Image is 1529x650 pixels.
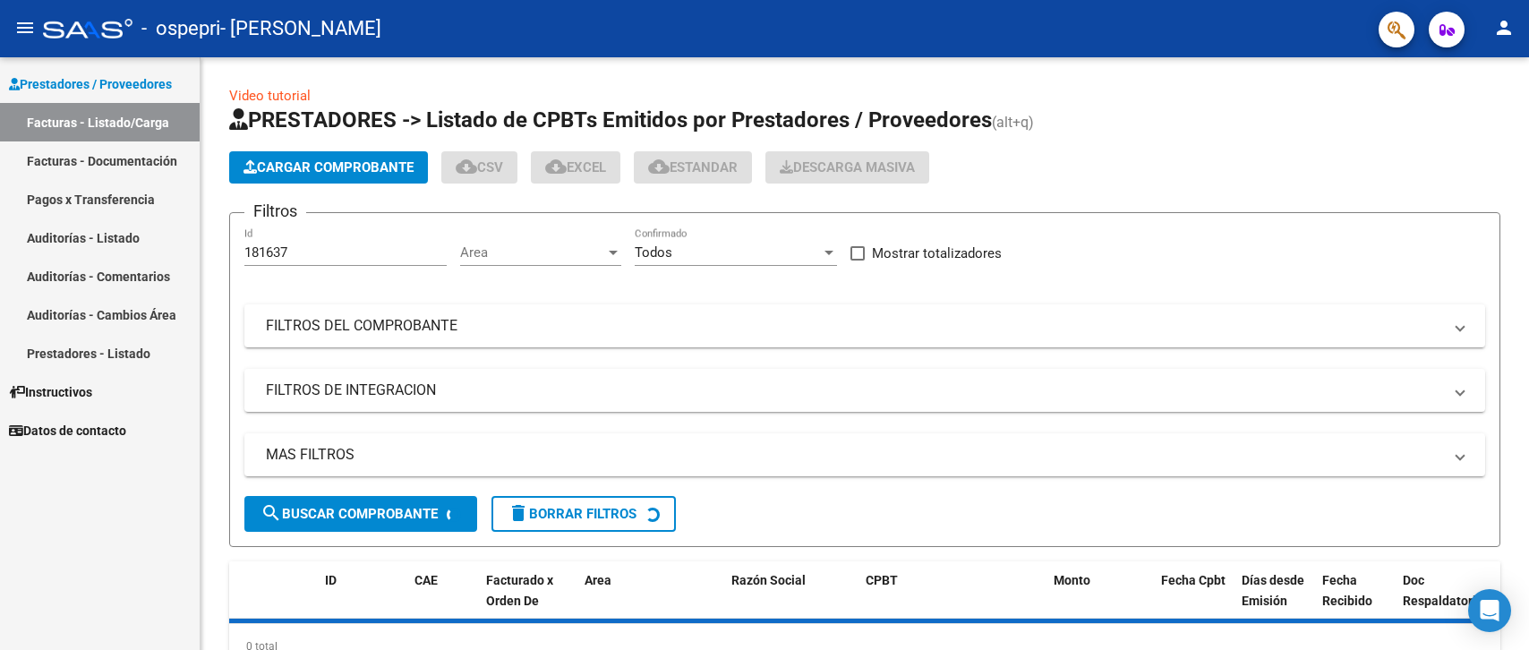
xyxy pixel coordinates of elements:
span: Datos de contacto [9,421,126,440]
span: Buscar Comprobante [261,506,438,522]
mat-expansion-panel-header: FILTROS DEL COMPROBANTE [244,304,1485,347]
span: Monto [1054,573,1090,587]
button: Descarga Masiva [765,151,929,184]
mat-icon: delete [508,502,529,524]
mat-expansion-panel-header: FILTROS DE INTEGRACION [244,369,1485,412]
mat-icon: menu [14,17,36,38]
div: Open Intercom Messenger [1468,589,1511,632]
datatable-header-cell: Facturado x Orden De [479,561,577,640]
mat-panel-title: FILTROS DE INTEGRACION [266,381,1442,400]
mat-panel-title: FILTROS DEL COMPROBANTE [266,316,1442,336]
button: EXCEL [531,151,620,184]
button: Borrar Filtros [491,496,676,532]
datatable-header-cell: Días desde Emisión [1234,561,1315,640]
span: Area [585,573,611,587]
span: Días desde Emisión [1242,573,1304,608]
span: - [PERSON_NAME] [220,9,381,48]
span: Descarga Masiva [780,159,915,175]
span: Estandar [648,159,738,175]
datatable-header-cell: ID [318,561,407,640]
span: CAE [414,573,438,587]
mat-icon: person [1493,17,1515,38]
span: Mostrar totalizadores [872,243,1002,264]
mat-icon: cloud_download [648,156,670,177]
a: Video tutorial [229,88,311,104]
span: - ospepri [141,9,220,48]
mat-icon: search [261,502,282,524]
datatable-header-cell: Fecha Cpbt [1154,561,1234,640]
h3: Filtros [244,199,306,224]
mat-icon: cloud_download [545,156,567,177]
span: Cargar Comprobante [243,159,414,175]
span: Instructivos [9,382,92,402]
span: PRESTADORES -> Listado de CPBTs Emitidos por Prestadores / Proveedores [229,107,992,133]
span: Borrar Filtros [508,506,636,522]
span: ID [325,573,337,587]
span: Doc Respaldatoria [1403,573,1483,608]
datatable-header-cell: Fecha Recibido [1315,561,1396,640]
button: Cargar Comprobante [229,151,428,184]
span: Area [460,244,605,261]
span: Todos [635,244,672,261]
span: Razón Social [731,573,806,587]
span: EXCEL [545,159,606,175]
button: CSV [441,151,517,184]
app-download-masive: Descarga masiva de comprobantes (adjuntos) [765,151,929,184]
datatable-header-cell: Doc Respaldatoria [1396,561,1503,640]
span: Prestadores / Proveedores [9,74,172,94]
span: Facturado x Orden De [486,573,553,608]
datatable-header-cell: CAE [407,561,479,640]
span: (alt+q) [992,114,1034,131]
mat-expansion-panel-header: MAS FILTROS [244,433,1485,476]
mat-panel-title: MAS FILTROS [266,445,1442,465]
span: Fecha Recibido [1322,573,1372,608]
button: Estandar [634,151,752,184]
datatable-header-cell: CPBT [858,561,1046,640]
span: CSV [456,159,503,175]
datatable-header-cell: Area [577,561,698,640]
datatable-header-cell: Razón Social [724,561,858,640]
datatable-header-cell: Monto [1046,561,1154,640]
span: Fecha Cpbt [1161,573,1226,587]
mat-icon: cloud_download [456,156,477,177]
span: CPBT [866,573,898,587]
button: Buscar Comprobante [244,496,477,532]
